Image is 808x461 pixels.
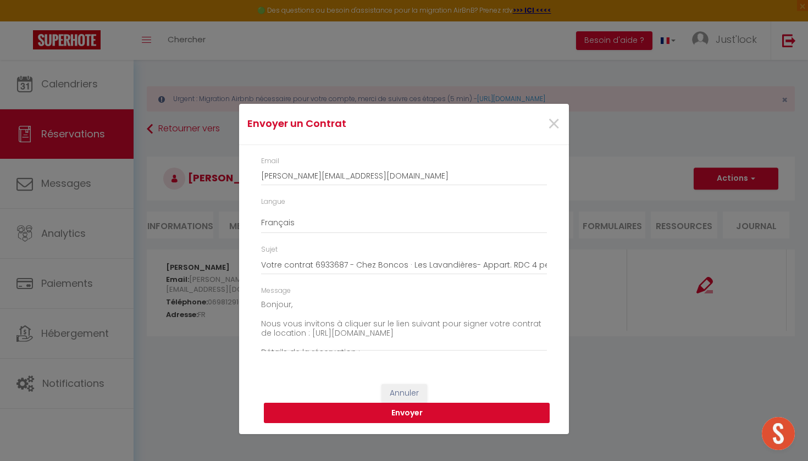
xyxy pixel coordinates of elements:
[762,417,795,450] div: Ouvrir le chat
[261,286,291,296] label: Message
[261,245,278,255] label: Sujet
[547,113,561,136] button: Close
[247,116,451,131] h4: Envoyer un Contrat
[547,108,561,141] span: ×
[261,156,279,166] label: Email
[381,384,427,403] button: Annuler
[264,403,550,424] button: Envoyer
[261,197,285,207] label: Langue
